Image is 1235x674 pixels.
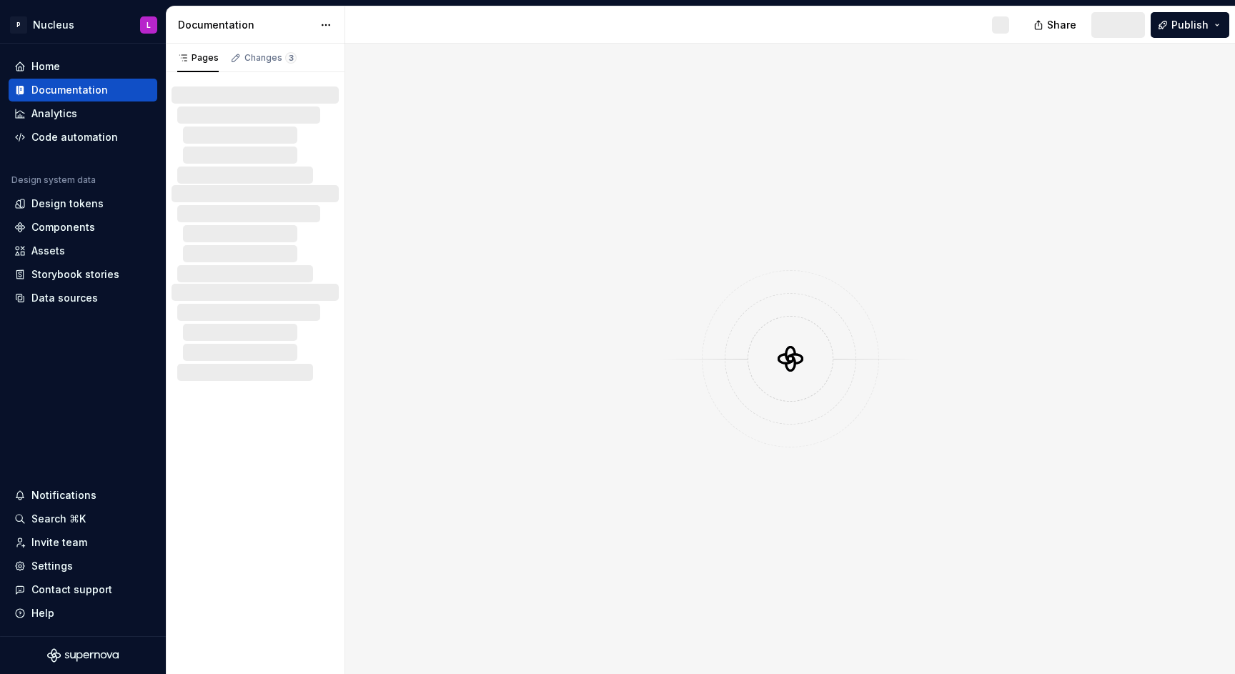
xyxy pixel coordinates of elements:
button: Help [9,602,157,625]
div: Invite team [31,535,87,550]
span: 3 [285,52,297,64]
div: Nucleus [33,18,74,32]
a: Assets [9,239,157,262]
a: Settings [9,555,157,578]
a: Data sources [9,287,157,309]
button: Search ⌘K [9,507,157,530]
button: Contact support [9,578,157,601]
button: PNucleusL [3,9,163,40]
div: Code automation [31,130,118,144]
a: Invite team [9,531,157,554]
div: Design tokens [31,197,104,211]
div: Design system data [11,174,96,186]
div: Settings [31,559,73,573]
div: Assets [31,244,65,258]
div: L [147,19,151,31]
a: Code automation [9,126,157,149]
button: Notifications [9,484,157,507]
div: Help [31,606,54,620]
div: Analytics [31,106,77,121]
span: Publish [1171,18,1209,32]
a: Analytics [9,102,157,125]
div: Changes [244,52,297,64]
div: P [10,16,27,34]
div: Components [31,220,95,234]
button: Share [1026,12,1086,38]
div: Contact support [31,583,112,597]
div: Storybook stories [31,267,119,282]
a: Home [9,55,157,78]
div: Documentation [31,83,108,97]
span: Share [1047,18,1076,32]
div: Notifications [31,488,96,502]
div: Search ⌘K [31,512,86,526]
a: Components [9,216,157,239]
div: Pages [177,52,219,64]
div: Data sources [31,291,98,305]
div: Documentation [178,18,313,32]
button: Publish [1151,12,1229,38]
svg: Supernova Logo [47,648,119,663]
a: Storybook stories [9,263,157,286]
a: Documentation [9,79,157,101]
div: Home [31,59,60,74]
a: Design tokens [9,192,157,215]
